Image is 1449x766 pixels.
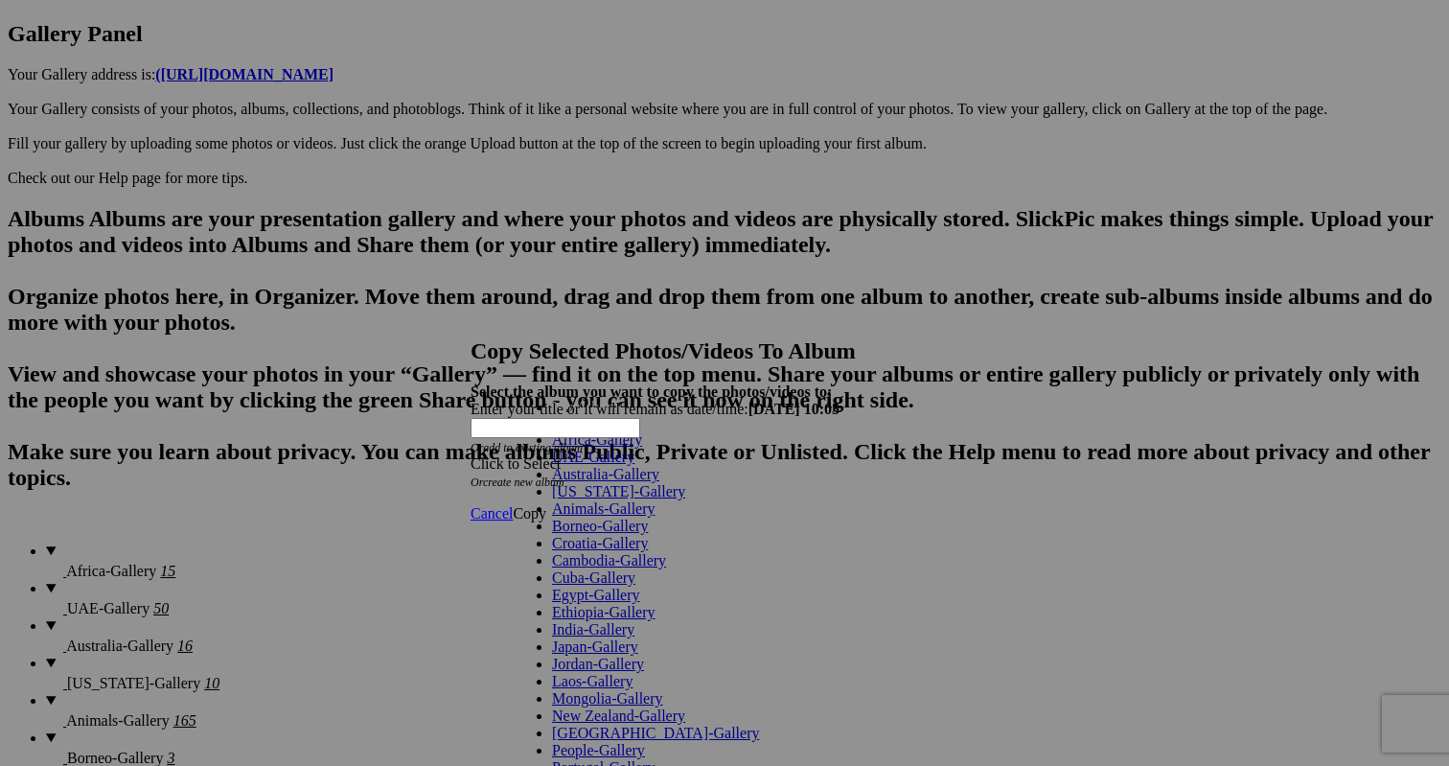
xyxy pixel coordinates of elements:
[483,476,564,489] a: create new album
[748,401,839,417] b: [DATE] 10:05
[471,338,978,364] h2: Copy Selected Photos/Videos To Album
[513,505,546,522] span: Copy
[471,505,513,522] a: Cancel
[483,441,583,454] a: add to existing album
[471,476,564,489] i: Or
[471,455,561,472] span: Click to Select
[471,383,832,400] strong: Select the album you want to copy the photos/videos to:
[471,401,978,418] div: Enter your title or it will remain as date/time:
[471,441,583,454] i: Or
